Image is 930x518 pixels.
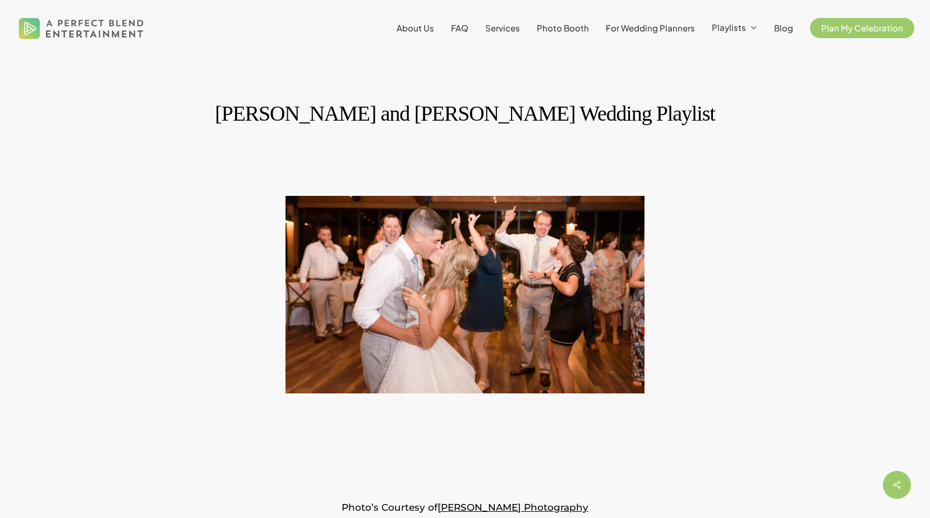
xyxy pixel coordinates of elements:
[810,24,914,33] a: Plan My Celebration
[397,24,434,33] a: About Us
[36,90,894,137] h1: [PERSON_NAME] and [PERSON_NAME] Wedding Playlist
[485,24,520,33] a: Services
[16,8,147,48] img: A Perfect Blend Entertainment
[537,22,589,33] span: Photo Booth
[712,22,746,33] span: Playlists
[451,22,468,33] span: FAQ
[537,24,589,33] a: Photo Booth
[485,22,520,33] span: Services
[774,24,793,33] a: Blog
[606,22,695,33] span: For Wedding Planners
[606,24,695,33] a: For Wedding Planners
[774,22,793,33] span: Blog
[451,24,468,33] a: FAQ
[712,23,757,33] a: Playlists
[438,502,588,513] a: [PERSON_NAME] Photography
[397,22,434,33] span: About Us
[821,22,903,33] span: Plan My Celebration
